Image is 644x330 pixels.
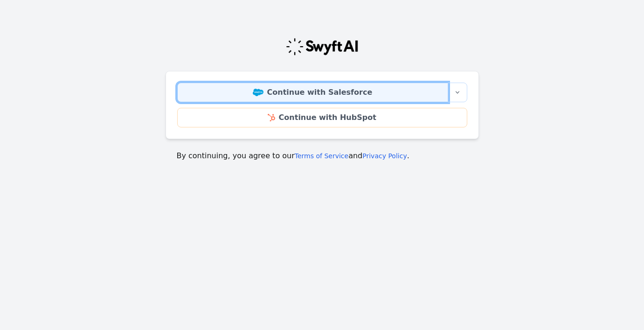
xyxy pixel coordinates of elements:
[268,114,275,121] img: HubSpot
[362,152,407,160] a: Privacy Policy
[177,150,468,161] p: By continuing, you agree to our and .
[177,108,467,127] a: Continue with HubSpot
[285,37,359,56] img: Swyft Logo
[295,152,348,160] a: Terms of Service
[253,89,263,96] img: Salesforce
[177,83,448,102] a: Continue with Salesforce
